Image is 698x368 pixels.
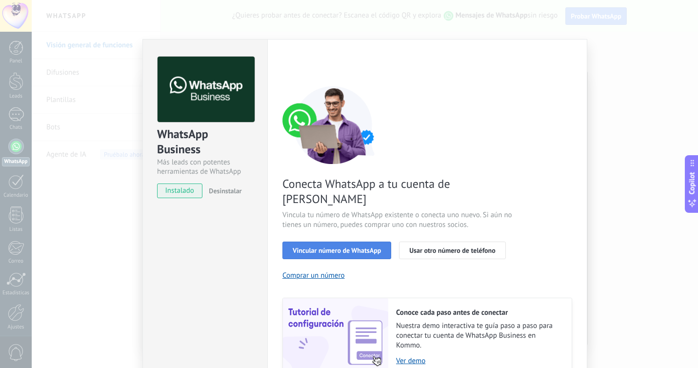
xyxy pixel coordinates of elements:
[282,176,515,206] span: Conecta WhatsApp a tu cuenta de [PERSON_NAME]
[282,86,385,164] img: connect number
[293,247,381,254] span: Vincular número de WhatsApp
[399,242,505,259] button: Usar otro número de teléfono
[157,158,253,176] div: Más leads con potentes herramientas de WhatsApp
[396,356,562,366] a: Ver demo
[158,184,202,198] span: instalado
[157,126,253,158] div: WhatsApp Business
[396,321,562,350] span: Nuestra demo interactiva te guía paso a paso para conectar tu cuenta de WhatsApp Business en Kommo.
[282,271,345,280] button: Comprar un número
[209,186,241,195] span: Desinstalar
[687,172,697,195] span: Copilot
[409,247,495,254] span: Usar otro número de teléfono
[396,308,562,317] h2: Conoce cada paso antes de conectar
[158,57,255,123] img: logo_main.png
[282,242,391,259] button: Vincular número de WhatsApp
[205,184,241,198] button: Desinstalar
[282,210,515,230] span: Vincula tu número de WhatsApp existente o conecta uno nuevo. Si aún no tienes un número, puedes c...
